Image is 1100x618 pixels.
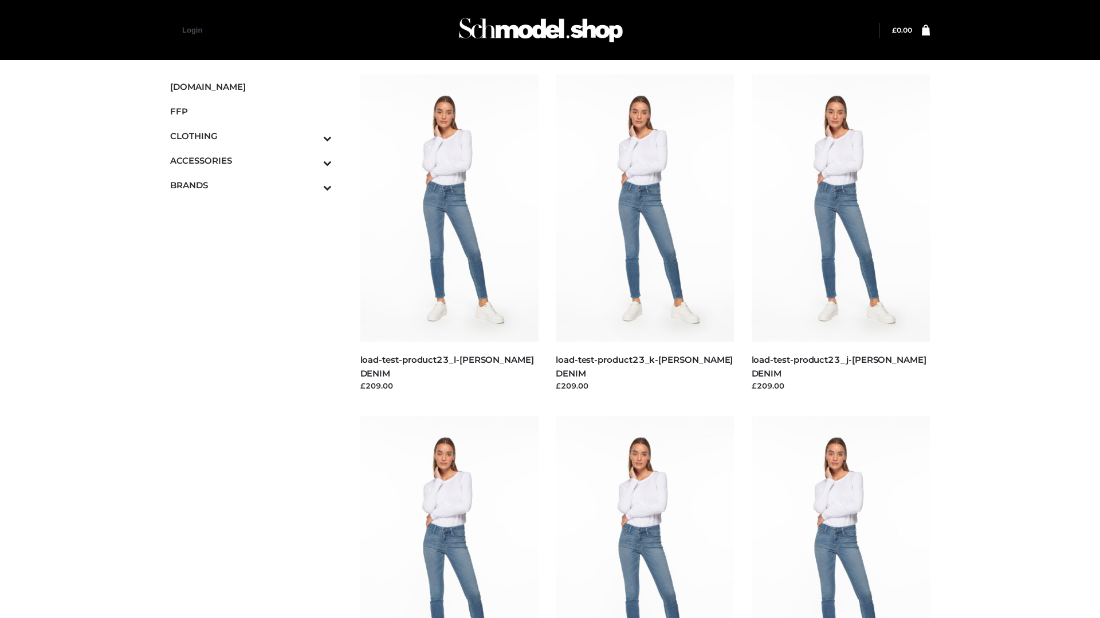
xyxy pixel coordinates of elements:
a: [DOMAIN_NAME] [170,74,332,99]
div: £209.00 [360,380,539,391]
button: Toggle Submenu [292,148,332,173]
span: FFP [170,105,332,118]
span: £ [892,26,897,34]
div: £209.00 [752,380,930,391]
span: BRANDS [170,179,332,192]
a: CLOTHINGToggle Submenu [170,124,332,148]
div: £209.00 [556,380,734,391]
a: load-test-product23_l-[PERSON_NAME] DENIM [360,354,534,378]
span: CLOTHING [170,129,332,142]
a: Login [182,26,202,34]
img: Schmodel Admin 964 [455,7,627,53]
a: ACCESSORIESToggle Submenu [170,148,332,173]
bdi: 0.00 [892,26,912,34]
button: Toggle Submenu [292,124,332,148]
span: [DOMAIN_NAME] [170,80,332,93]
a: FFP [170,99,332,124]
a: £0.00 [892,26,912,34]
a: load-test-product23_j-[PERSON_NAME] DENIM [752,354,926,378]
a: load-test-product23_k-[PERSON_NAME] DENIM [556,354,733,378]
button: Toggle Submenu [292,173,332,197]
span: ACCESSORIES [170,154,332,167]
a: BRANDSToggle Submenu [170,173,332,197]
